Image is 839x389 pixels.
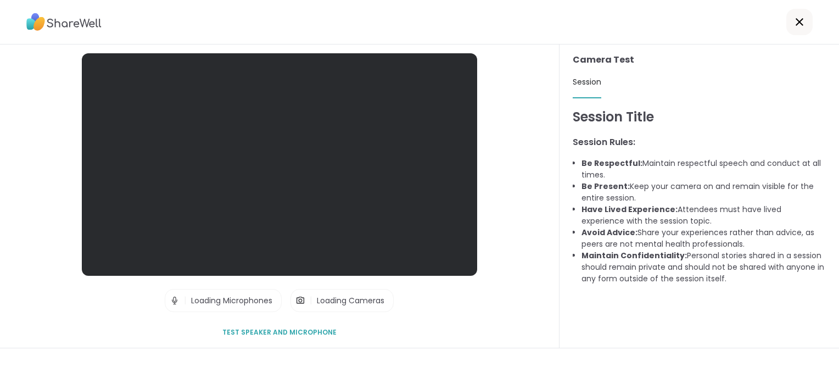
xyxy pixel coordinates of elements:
[184,290,187,312] span: |
[581,250,826,285] li: Personal stories shared in a session should remain private and should not be shared with anyone i...
[310,290,312,312] span: |
[573,107,826,127] h1: Session Title
[295,290,305,312] img: Camera
[317,295,384,306] span: Loading Cameras
[581,181,826,204] li: Keep your camera on and remain visible for the entire session.
[170,290,180,312] img: Microphone
[218,321,341,344] button: Test speaker and microphone
[581,204,826,227] li: Attendees must have lived experience with the session topic.
[573,53,826,66] h3: Camera Test
[191,295,272,306] span: Loading Microphones
[573,136,826,149] h3: Session Rules:
[222,327,337,337] span: Test speaker and microphone
[581,204,678,215] b: Have Lived Experience:
[581,181,630,192] b: Be Present:
[581,158,642,169] b: Be Respectful:
[26,9,102,35] img: ShareWell Logo
[581,227,637,238] b: Avoid Advice:
[573,76,601,87] span: Session
[581,227,826,250] li: Share your experiences rather than advice, as peers are not mental health professionals.
[581,250,687,261] b: Maintain Confidentiality:
[581,158,826,181] li: Maintain respectful speech and conduct at all times.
